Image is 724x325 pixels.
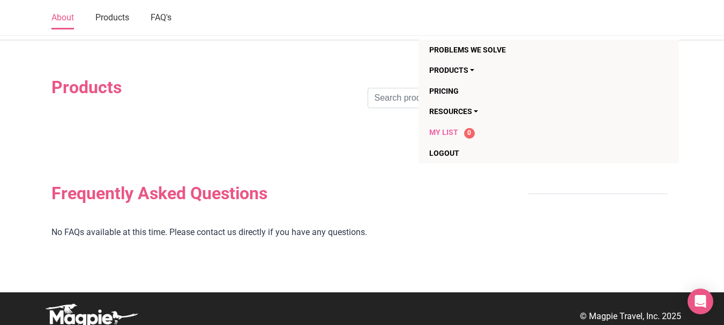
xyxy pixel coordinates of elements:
a: Problems we solve [429,40,625,60]
input: Search product name, city, or interal id [368,88,502,108]
h2: Products [51,77,122,97]
a: Pricing [429,81,625,101]
a: Products [95,7,129,29]
a: Resources [429,101,625,122]
a: FAQ's [151,7,171,29]
a: My List 0 [429,122,625,143]
span: 0 [464,128,475,139]
a: Products [429,60,625,80]
a: Logout [429,143,625,163]
a: About [51,7,74,29]
span: My List [429,128,458,137]
h2: Frequently Asked Questions [51,183,502,203]
div: Open Intercom Messenger [688,289,713,314]
p: © Magpie Travel, Inc. 2025 [580,309,681,323]
p: No FAQs available at this time. Please contact us directly if you have any questions. [51,225,502,239]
